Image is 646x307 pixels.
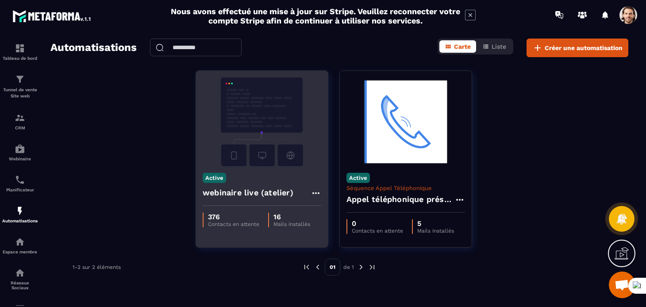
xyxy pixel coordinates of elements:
[203,173,226,183] p: Active
[2,125,38,130] p: CRM
[273,221,310,227] p: Mails installés
[303,263,311,271] img: prev
[492,43,506,50] span: Liste
[2,199,38,230] a: automationsautomationsAutomatisations
[12,8,92,24] img: logo
[15,113,25,123] img: formation
[454,43,471,50] span: Carte
[2,36,38,67] a: formationformationTableau de bord
[417,228,454,234] p: Mails installés
[325,259,340,276] p: 01
[15,175,25,185] img: scheduler
[273,213,310,221] p: 16
[15,43,25,54] img: formation
[2,56,38,61] p: Tableau de bord
[609,272,635,298] div: Mở cuộc trò chuyện
[2,261,38,297] a: social-networksocial-networkRéseaux Sociaux
[352,219,403,228] p: 0
[368,263,376,271] img: next
[2,67,38,106] a: formationformationTunnel de vente Site web
[15,206,25,216] img: automations
[2,106,38,137] a: formationformationCRM
[2,168,38,199] a: schedulerschedulerPlanificateur
[208,221,259,227] p: Contacts en attente
[2,218,38,223] p: Automatisations
[73,264,121,270] p: 1-2 sur 2 éléments
[2,156,38,161] p: Webinaire
[357,263,365,271] img: next
[2,137,38,168] a: automationsautomationsWebinaire
[545,43,623,52] span: Créer une automatisation
[346,78,465,166] img: automation-background
[203,187,293,199] h4: webinaire live (atelier)
[346,185,465,191] p: Séquence Appel Téléphonique
[2,87,38,99] p: Tunnel de vente Site web
[477,40,511,53] button: Liste
[417,219,454,228] p: 5
[208,213,259,221] p: 376
[15,74,25,85] img: formation
[2,280,38,290] p: Réseaux Sociaux
[314,263,322,271] img: prev
[527,39,628,57] button: Créer une automatisation
[346,193,454,206] h4: Appel téléphonique présence
[343,264,354,271] p: de 1
[352,228,403,234] p: Contacts en attente
[170,7,461,25] h2: Nous avons effectué une mise à jour sur Stripe. Veuillez reconnecter votre compte Stripe afin de ...
[15,237,25,247] img: automations
[15,268,25,278] img: social-network
[2,187,38,192] p: Planificateur
[2,230,38,261] a: automationsautomationsEspace membre
[2,249,38,254] p: Espace membre
[50,39,137,57] h2: Automatisations
[203,78,321,166] img: automation-background
[15,144,25,154] img: automations
[346,173,370,183] p: Active
[439,40,476,53] button: Carte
